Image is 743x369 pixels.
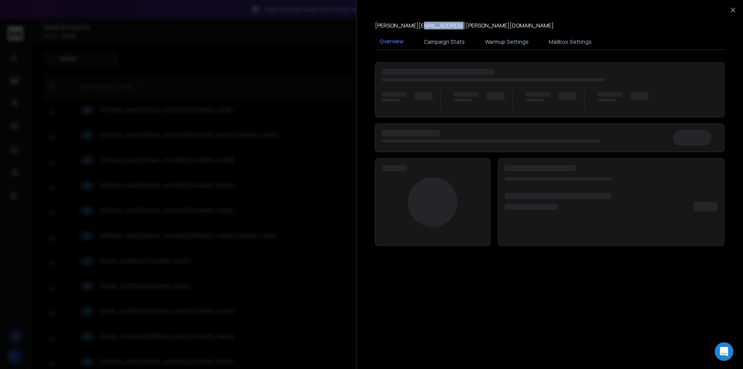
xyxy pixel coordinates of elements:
[480,33,533,50] button: Warmup Settings
[375,33,408,51] button: Overview
[419,33,469,50] button: Campaign Stats
[715,342,733,361] div: Open Intercom Messenger
[544,33,596,50] button: Mailbox Settings
[375,22,554,29] p: [PERSON_NAME][EMAIL_ADDRESS][PERSON_NAME][DOMAIN_NAME]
